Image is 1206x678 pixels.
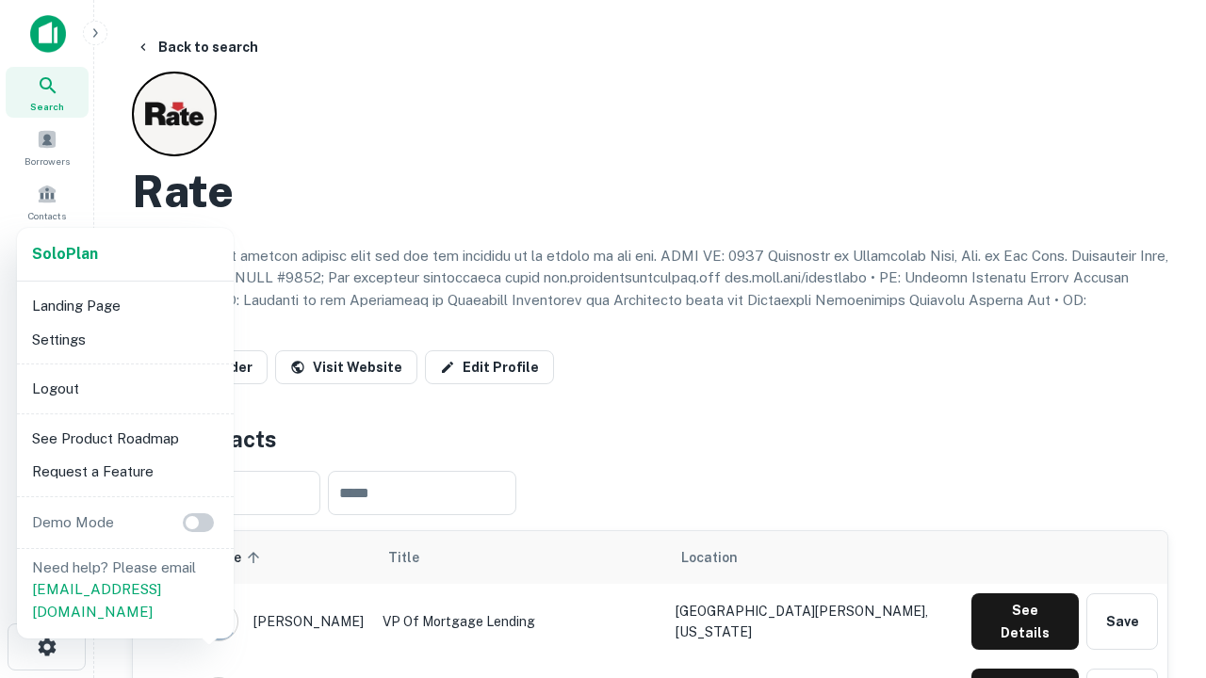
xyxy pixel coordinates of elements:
iframe: Chat Widget [1112,467,1206,557]
li: Logout [24,372,226,406]
a: [EMAIL_ADDRESS][DOMAIN_NAME] [32,581,161,620]
p: Need help? Please email [32,557,219,623]
p: Demo Mode [24,511,122,534]
li: Landing Page [24,289,226,323]
a: SoloPlan [32,243,98,266]
strong: Solo Plan [32,245,98,263]
li: Settings [24,323,226,357]
li: Request a Feature [24,455,226,489]
li: See Product Roadmap [24,422,226,456]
